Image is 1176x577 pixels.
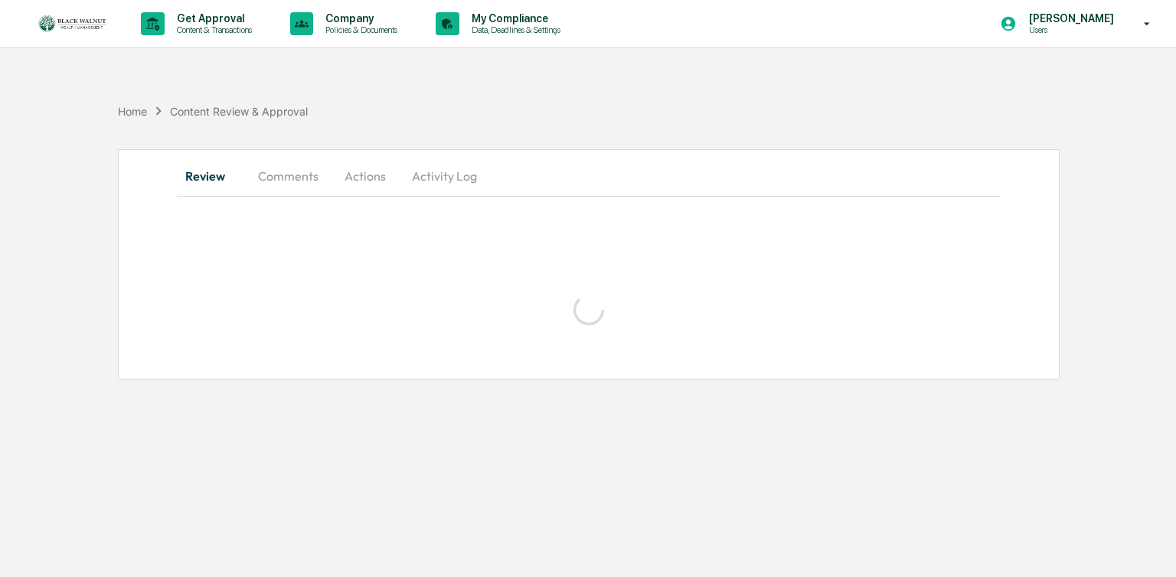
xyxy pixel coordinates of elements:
button: Comments [246,158,331,194]
p: Policies & Documents [313,24,405,35]
button: Actions [331,158,400,194]
p: Data, Deadlines & Settings [459,24,568,35]
img: logo [37,14,110,34]
p: Get Approval [165,12,260,24]
div: secondary tabs example [177,158,1000,194]
p: [PERSON_NAME] [1017,12,1122,24]
p: Content & Transactions [165,24,260,35]
div: Content Review & Approval [170,105,308,118]
button: Activity Log [400,158,489,194]
p: Company [313,12,405,24]
p: My Compliance [459,12,568,24]
div: Home [118,105,147,118]
button: Review [177,158,246,194]
p: Users [1017,24,1122,35]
